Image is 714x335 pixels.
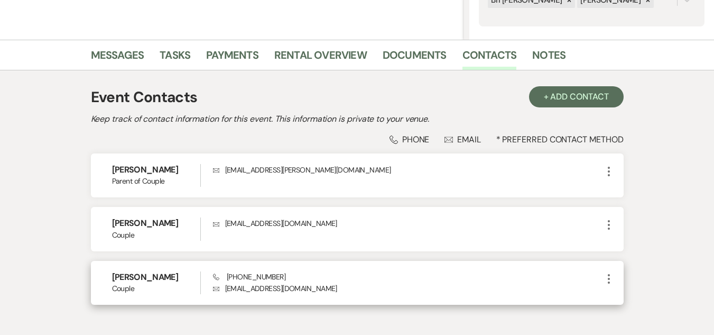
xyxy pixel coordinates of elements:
h6: [PERSON_NAME] [112,164,200,176]
span: Couple [112,283,200,294]
a: Payments [206,47,258,70]
a: Rental Overview [274,47,367,70]
div: * Preferred Contact Method [91,134,624,145]
h2: Keep track of contact information for this event. This information is private to your venue. [91,113,624,125]
button: + Add Contact [529,86,624,107]
a: Documents [383,47,447,70]
p: [EMAIL_ADDRESS][PERSON_NAME][DOMAIN_NAME] [213,164,602,176]
div: Email [444,134,481,145]
a: Contacts [462,47,517,70]
a: Messages [91,47,144,70]
h6: [PERSON_NAME] [112,218,200,229]
span: Couple [112,230,200,241]
a: Tasks [160,47,190,70]
p: [EMAIL_ADDRESS][DOMAIN_NAME] [213,218,602,229]
a: Notes [532,47,565,70]
p: [EMAIL_ADDRESS][DOMAIN_NAME] [213,283,602,294]
h6: [PERSON_NAME] [112,271,200,283]
span: Parent of Couple [112,176,200,187]
h1: Event Contacts [91,86,198,108]
span: [PHONE_NUMBER] [213,272,285,282]
div: Phone [390,134,430,145]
